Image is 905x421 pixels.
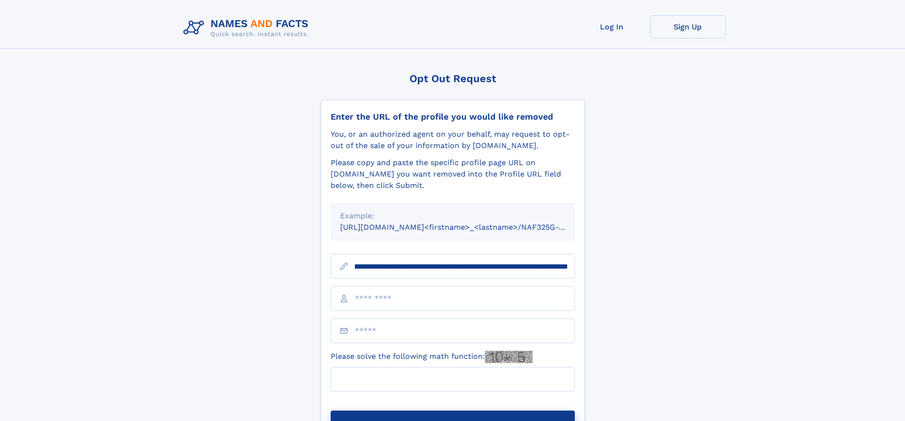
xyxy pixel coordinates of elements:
[650,15,726,38] a: Sign Up
[321,73,585,84] div: Opt Out Request
[331,157,575,191] div: Please copy and paste the specific profile page URL on [DOMAIN_NAME] you want removed into the Pr...
[331,112,575,122] div: Enter the URL of the profile you would like removed
[331,129,575,151] div: You, or an authorized agent on your behalf, may request to opt-out of the sale of your informatio...
[340,210,565,222] div: Example:
[180,15,316,41] img: Logo Names and Facts
[574,15,650,38] a: Log In
[331,351,533,363] label: Please solve the following math function:
[340,223,593,232] small: [URL][DOMAIN_NAME]<firstname>_<lastname>/NAF325G-xxxxxxxx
